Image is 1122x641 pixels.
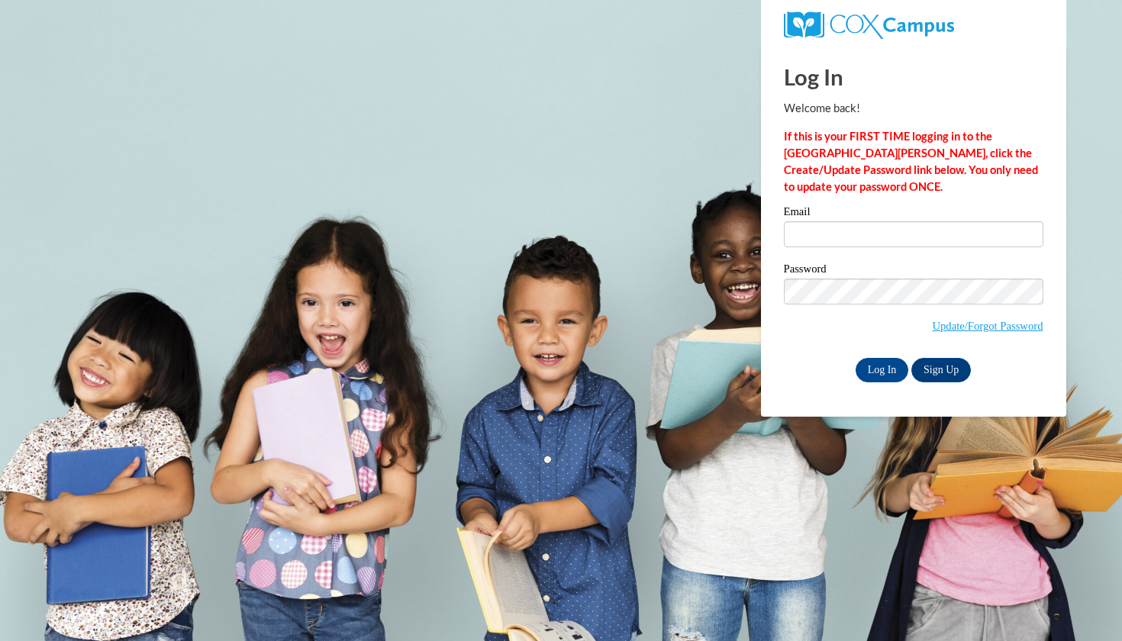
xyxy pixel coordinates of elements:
a: Sign Up [911,358,971,382]
label: Email [784,206,1043,221]
h1: Log In [784,61,1043,92]
input: Log In [856,358,909,382]
label: Password [784,263,1043,279]
a: Update/Forgot Password [932,320,1043,332]
p: Welcome back! [784,100,1043,117]
strong: If this is your FIRST TIME logging in to the [GEOGRAPHIC_DATA][PERSON_NAME], click the Create/Upd... [784,130,1038,193]
a: COX Campus [784,18,954,31]
img: COX Campus [784,11,954,39]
